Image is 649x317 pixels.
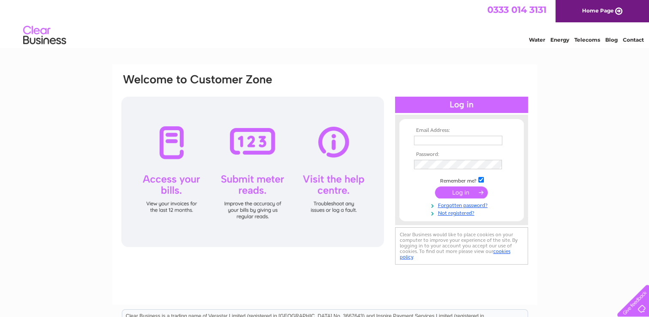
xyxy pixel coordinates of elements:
[400,248,510,260] a: cookies policy
[487,4,546,15] a: 0333 014 3131
[414,208,511,216] a: Not registered?
[23,22,66,49] img: logo.png
[605,37,618,43] a: Blog
[395,227,528,265] div: Clear Business would like to place cookies on your computer to improve your experience of the sit...
[529,37,545,43] a: Water
[435,186,488,198] input: Submit
[414,201,511,209] a: Forgotten password?
[412,152,511,158] th: Password:
[623,37,644,43] a: Contact
[574,37,600,43] a: Telecoms
[412,128,511,134] th: Email Address:
[550,37,569,43] a: Energy
[412,176,511,184] td: Remember me?
[122,5,528,42] div: Clear Business is a trading name of Verastar Limited (registered in [GEOGRAPHIC_DATA] No. 3667643...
